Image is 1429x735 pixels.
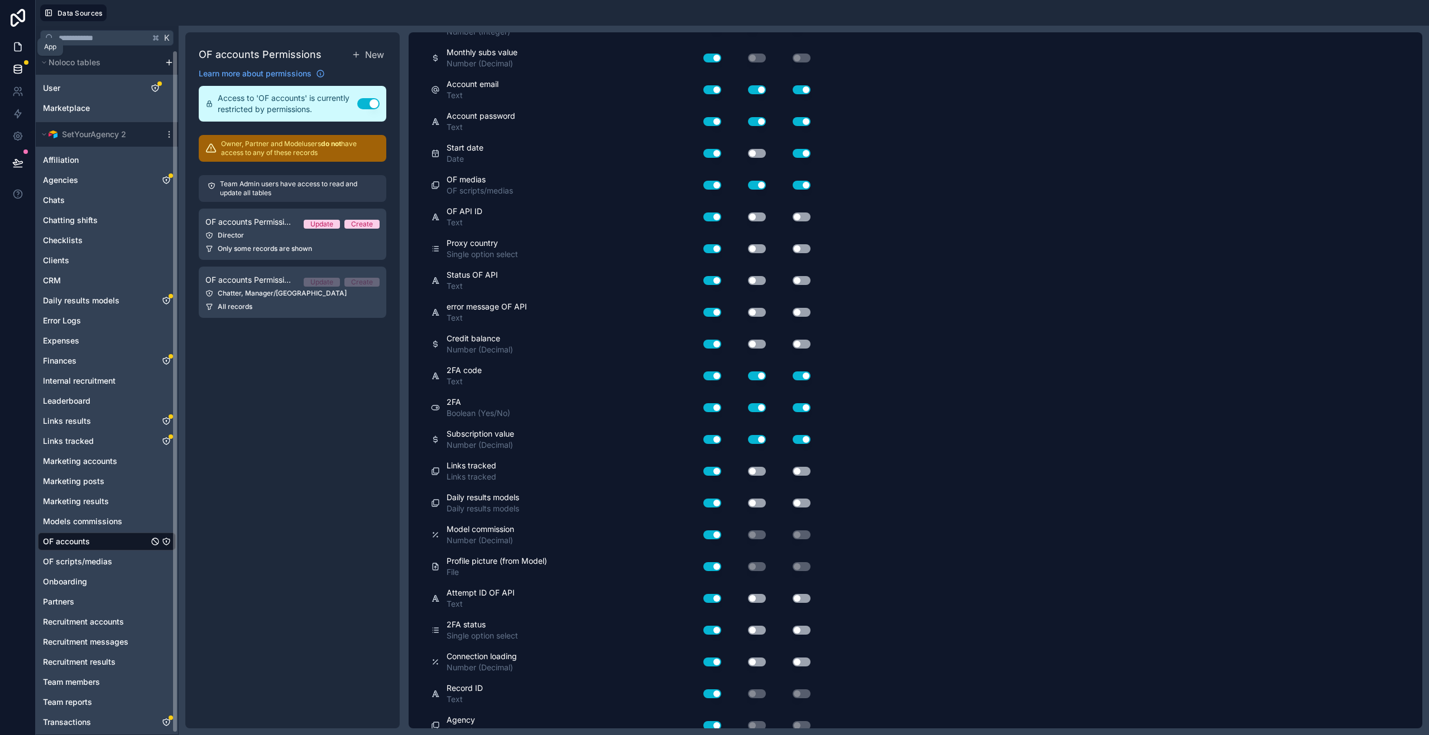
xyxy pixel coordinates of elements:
span: Start date [447,142,483,153]
span: Status OF API [447,269,498,281]
span: Boolean (Yes/No) [447,408,510,419]
span: Connection loading [447,651,517,662]
span: Monthly subs value [447,47,517,58]
span: Number (Decimal) [447,662,517,673]
p: Owner, Partner and Model users have access to any of these records [221,139,380,157]
a: OF accounts Permission 2UpdateCreateDirectorOnly some records are shown [199,209,386,260]
span: Credit balance [447,333,513,344]
span: Learn more about permissions [199,68,311,79]
span: Text [447,598,515,610]
span: OF accounts Permission 2 [205,274,295,286]
span: Text [447,694,483,705]
div: Director [205,231,380,240]
strong: do not [321,139,341,148]
div: App [44,42,56,51]
span: All records [218,302,252,311]
span: Access to 'OF accounts' is currently restricted by permissions. [218,93,357,115]
button: New [349,46,386,64]
span: Text [447,312,527,323]
span: 2FA status [447,619,518,630]
span: Links tracked [447,460,496,471]
span: OF accounts Permission 2 [205,216,295,228]
span: Single option select [447,249,518,260]
span: Number (Decimal) [447,58,517,69]
span: Links tracked [447,471,496,482]
span: OF medias [447,174,513,185]
span: 2FA [447,396,510,408]
span: Daily results models [447,503,519,514]
span: OF API ID [447,206,482,217]
p: Team Admin users have access to read and update all tables [220,180,377,197]
span: Number (Decimal) [447,344,513,355]
span: Account email [447,79,498,90]
div: Update [310,278,333,287]
span: Number (Decimal) [447,439,514,451]
span: K [163,34,171,42]
span: Account password [447,110,515,122]
div: Create [351,220,373,229]
span: Daily results models [447,492,519,503]
span: Text [447,376,482,387]
span: 2FA code [447,365,482,376]
div: Chatter, Manager/[GEOGRAPHIC_DATA] [205,289,380,298]
span: File [447,567,547,578]
span: Data Sources [57,9,103,17]
span: Text [447,90,498,101]
span: Attempt ID OF API [447,587,515,598]
div: Update [310,220,333,229]
h1: OF accounts Permissions [199,47,322,62]
span: Subscription value [447,428,514,439]
span: Only some records are shown [218,244,312,253]
span: Single option select [447,630,518,641]
span: New [365,48,384,61]
a: Learn more about permissions [199,68,325,79]
a: OF accounts Permission 2UpdateCreateChatter, Manager/[GEOGRAPHIC_DATA]All records [199,267,386,318]
div: Create [351,278,373,287]
span: Text [447,217,482,228]
span: Profile picture (from Model) [447,555,547,567]
span: Model commission [447,524,514,535]
span: Date [447,153,483,165]
span: Text [447,281,498,292]
span: Proxy country [447,238,518,249]
span: Agency [447,714,481,726]
span: Number (Decimal) [447,535,514,546]
span: error message OF API [447,301,527,312]
span: Record ID [447,683,483,694]
span: OF scripts/medias [447,185,513,196]
span: Text [447,122,515,133]
button: Data Sources [40,4,107,21]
